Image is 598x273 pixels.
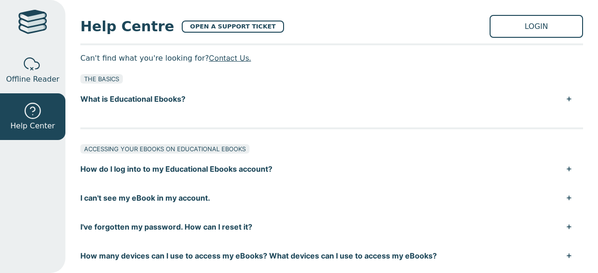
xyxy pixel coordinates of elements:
a: Contact Us. [209,53,251,63]
button: I can't see my eBook in my account. [80,183,583,212]
span: Help Center [10,120,55,132]
button: How do I log into to my Educational Ebooks account? [80,154,583,183]
p: Can't find what you're looking for? [80,51,583,65]
button: I've forgotten my password. How can I reset it? [80,212,583,241]
div: ACCESSING YOUR EBOOKS ON EDUCATIONAL EBOOKS [80,144,249,154]
a: LOGIN [490,15,583,38]
span: Offline Reader [6,74,59,85]
button: How many devices can I use to access my eBooks? What devices can I use to access my eBooks? [80,241,583,270]
div: THE BASICS [80,74,123,84]
span: Help Centre [80,16,174,37]
a: OPEN A SUPPORT TICKET [182,21,284,33]
button: What is Educational Ebooks? [80,84,583,113]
